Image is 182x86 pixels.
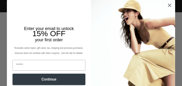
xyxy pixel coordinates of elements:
[166,2,173,9] button: Close dialog
[32,29,66,38] span: 15% OFF
[24,26,74,31] span: Enter your email to unlock
[12,74,85,85] button: Continue
[14,47,84,54] span: *Excludes select styles, gift cards, tax, shipping and previous purchases. Discount does not comb...
[12,60,85,71] input: Email
[35,38,63,42] span: your first order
